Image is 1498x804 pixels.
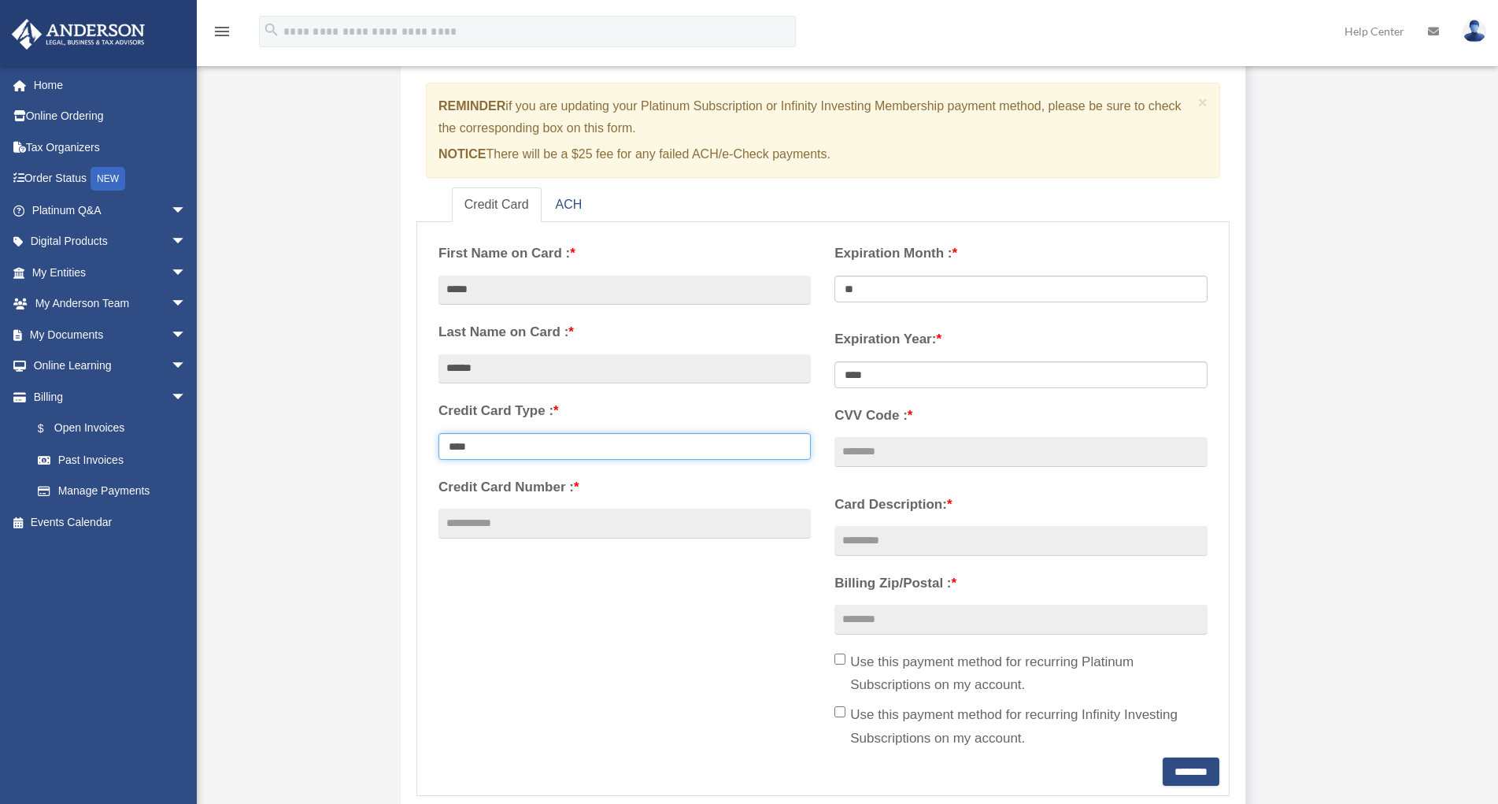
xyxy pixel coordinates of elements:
a: Tax Organizers [11,132,210,163]
span: arrow_drop_down [171,319,202,351]
img: Anderson Advisors Platinum Portal [7,19,150,50]
a: Order StatusNEW [11,163,210,195]
span: arrow_drop_down [171,381,202,413]
input: Use this payment method for recurring Infinity Investing Subscriptions on my account. [834,706,845,717]
i: menu [213,22,231,41]
label: Use this payment method for recurring Infinity Investing Subscriptions on my account. [834,703,1207,750]
div: NEW [91,167,125,191]
i: search [263,21,280,39]
span: arrow_drop_down [171,226,202,258]
span: arrow_drop_down [171,288,202,320]
p: There will be a $25 fee for any failed ACH/e-Check payments. [438,143,1192,165]
a: Online Ordering [11,101,210,132]
img: User Pic [1463,20,1486,43]
label: Use this payment method for recurring Platinum Subscriptions on my account. [834,650,1207,698]
label: CVV Code : [834,404,1207,428]
span: $ [46,419,54,439]
a: My Documentsarrow_drop_down [11,319,210,350]
a: Billingarrow_drop_down [11,381,210,413]
label: Expiration Year: [834,328,1207,351]
a: Platinum Q&Aarrow_drop_down [11,195,210,226]
label: Credit Card Number : [438,476,811,499]
a: My Entitiesarrow_drop_down [11,257,210,288]
span: arrow_drop_down [171,195,202,227]
label: Last Name on Card : [438,320,811,344]
label: Expiration Month : [834,242,1207,265]
input: Use this payment method for recurring Platinum Subscriptions on my account. [834,654,845,665]
a: Digital Productsarrow_drop_down [11,226,210,258]
a: Home [11,69,210,101]
span: × [1198,93,1208,111]
label: First Name on Card : [438,242,811,265]
a: menu [213,28,231,41]
div: if you are updating your Platinum Subscription or Infinity Investing Membership payment method, p... [426,83,1220,178]
a: Events Calendar [11,506,210,538]
label: Card Description: [834,493,1207,517]
strong: NOTICE [438,147,486,161]
a: $Open Invoices [22,413,210,445]
a: Credit Card [452,187,542,223]
a: Online Learningarrow_drop_down [11,350,210,382]
a: My Anderson Teamarrow_drop_down [11,288,210,320]
label: Credit Card Type : [438,399,811,423]
a: Manage Payments [22,476,202,507]
label: Billing Zip/Postal : [834,572,1207,595]
button: Close [1198,94,1208,110]
span: arrow_drop_down [171,350,202,383]
strong: REMINDER [438,99,505,113]
a: ACH [543,187,595,223]
span: arrow_drop_down [171,257,202,289]
a: Past Invoices [22,444,210,476]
